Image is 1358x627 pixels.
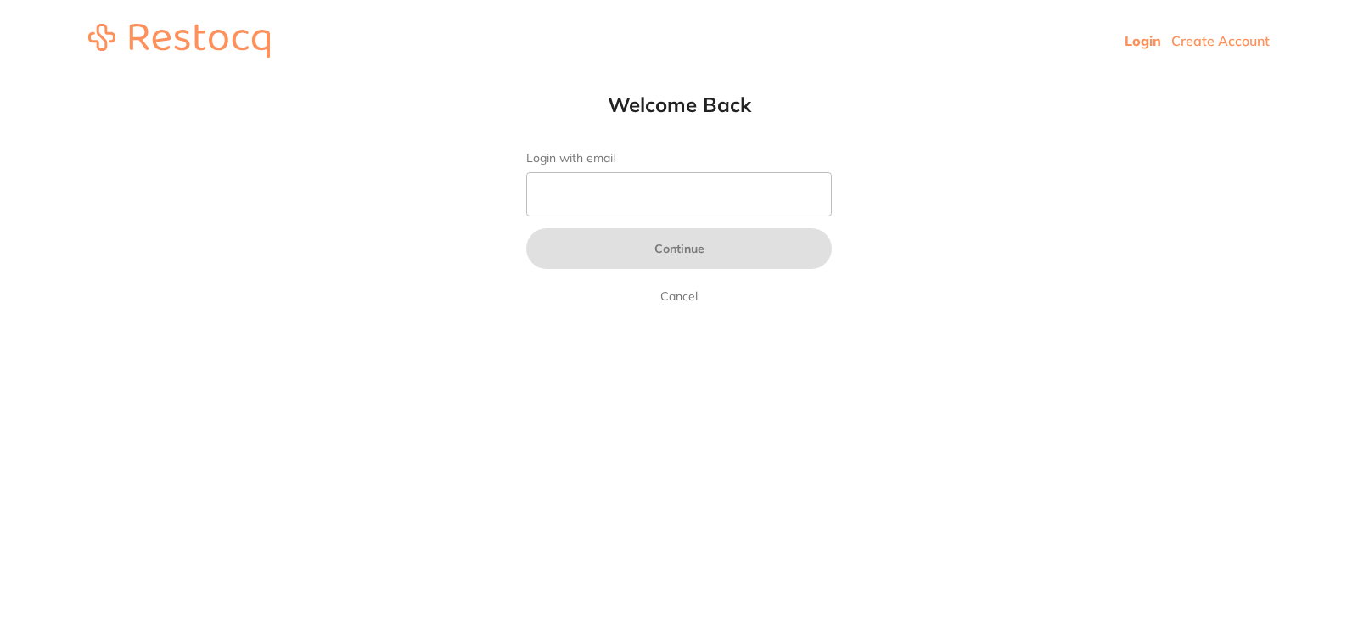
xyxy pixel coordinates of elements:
[657,286,701,306] a: Cancel
[1171,32,1270,49] a: Create Account
[492,92,866,117] h1: Welcome Back
[526,151,832,165] label: Login with email
[88,24,270,58] img: restocq_logo.svg
[526,228,832,269] button: Continue
[1125,32,1161,49] a: Login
